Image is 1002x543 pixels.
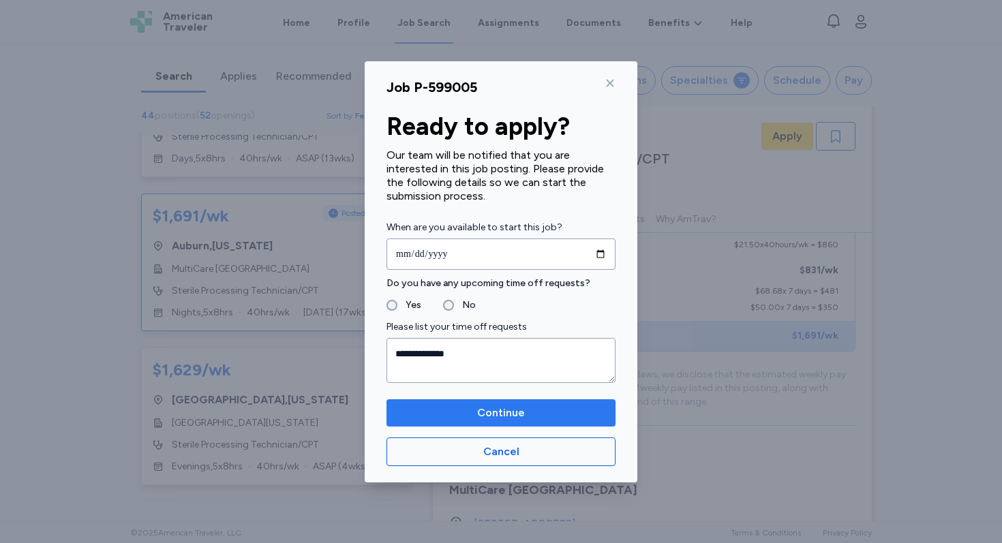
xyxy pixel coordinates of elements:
div: Ready to apply? [386,113,616,140]
button: Continue [386,399,616,426]
label: When are you available to start this job? [386,219,616,236]
span: Cancel [483,444,519,460]
label: No [454,297,476,313]
label: Do you have any upcoming time off requests? [386,275,616,292]
label: Please list your time off requests [386,319,616,335]
button: Cancel [386,437,616,466]
span: Continue [477,405,525,421]
div: Job P-599005 [386,78,477,97]
div: Our team will be notified that you are interested in this job posting. Please provide the followi... [386,149,616,203]
label: Yes [397,297,421,313]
